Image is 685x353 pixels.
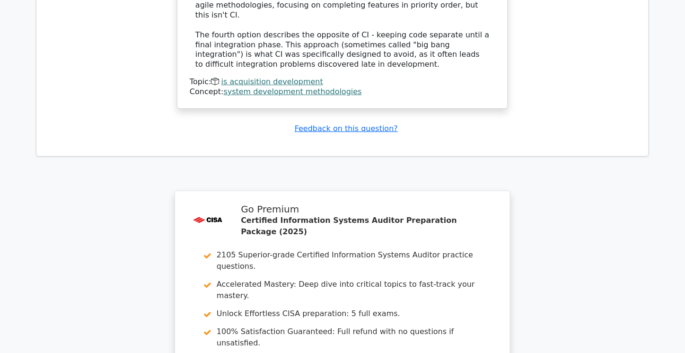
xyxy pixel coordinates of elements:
a: is acquisition development [221,77,323,86]
a: Feedback on this question? [295,124,398,133]
div: Topic: [190,77,495,87]
div: Concept: [190,87,495,97]
a: system development methodologies [224,87,362,96]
